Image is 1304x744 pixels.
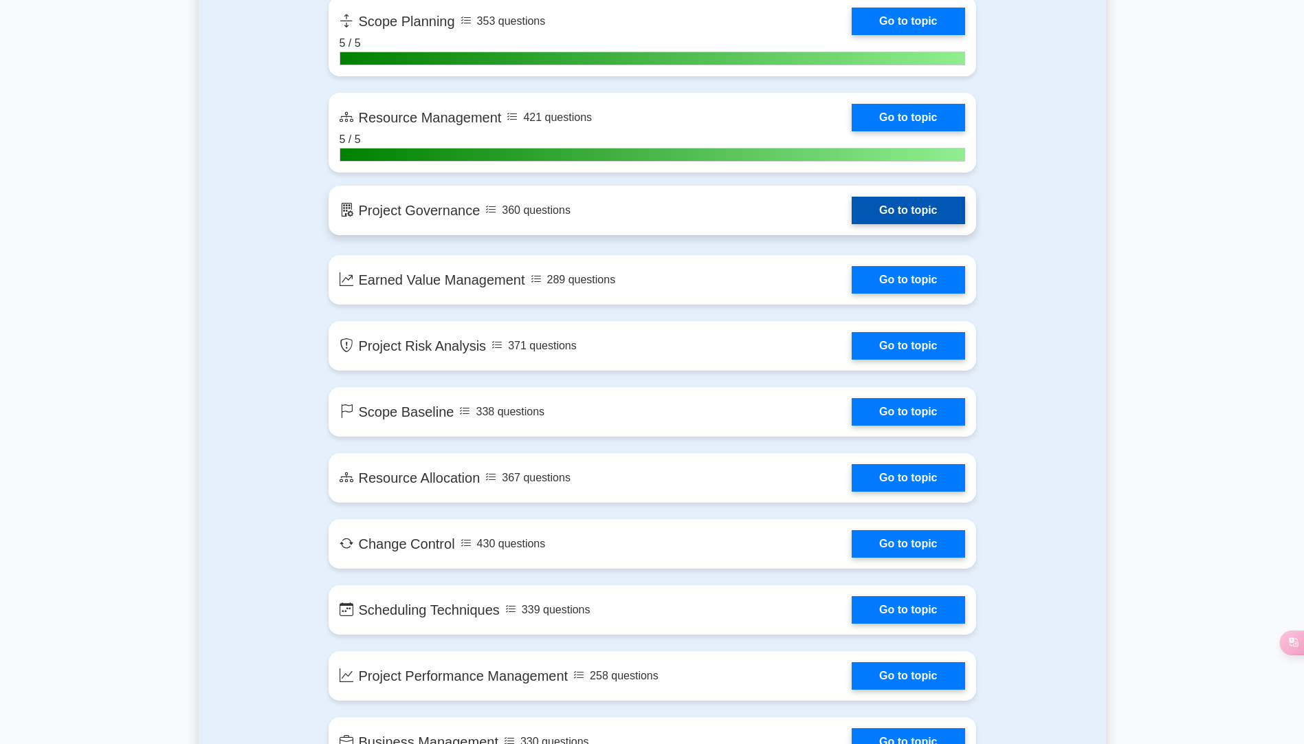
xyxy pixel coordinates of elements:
[852,104,964,131] a: Go to topic
[852,266,964,294] a: Go to topic
[852,332,964,360] a: Go to topic
[852,596,964,624] a: Go to topic
[852,530,964,558] a: Go to topic
[852,398,964,426] a: Go to topic
[852,197,964,224] a: Go to topic
[852,8,964,35] a: Go to topic
[852,464,964,492] a: Go to topic
[852,662,964,690] a: Go to topic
